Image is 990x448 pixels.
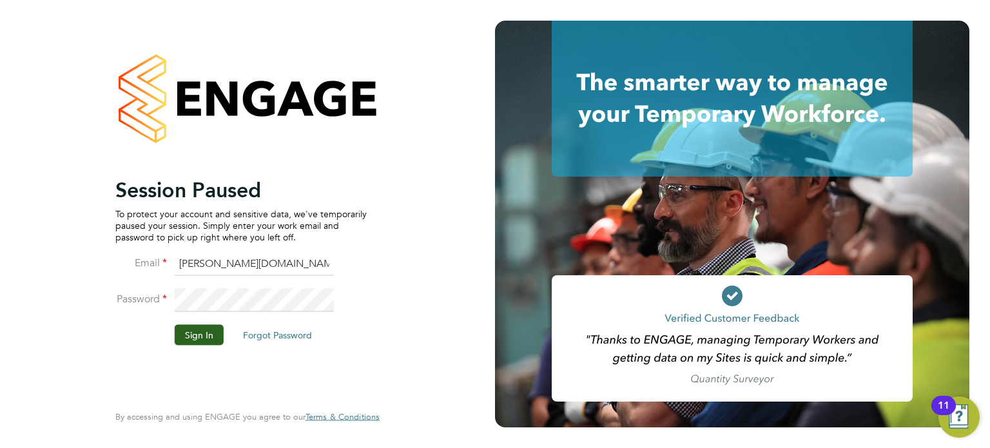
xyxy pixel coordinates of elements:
[115,292,167,306] label: Password
[115,256,167,269] label: Email
[306,411,380,422] span: Terms & Conditions
[115,411,380,422] span: By accessing and using ENGAGE you agree to our
[938,396,980,438] button: Open Resource Center, 11 new notifications
[938,405,949,422] div: 11
[115,208,367,243] p: To protect your account and sensitive data, we've temporarily paused your session. Simply enter y...
[306,412,380,422] a: Terms & Conditions
[115,177,367,202] h2: Session Paused
[175,253,334,276] input: Enter your work email...
[175,324,224,345] button: Sign In
[233,324,322,345] button: Forgot Password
